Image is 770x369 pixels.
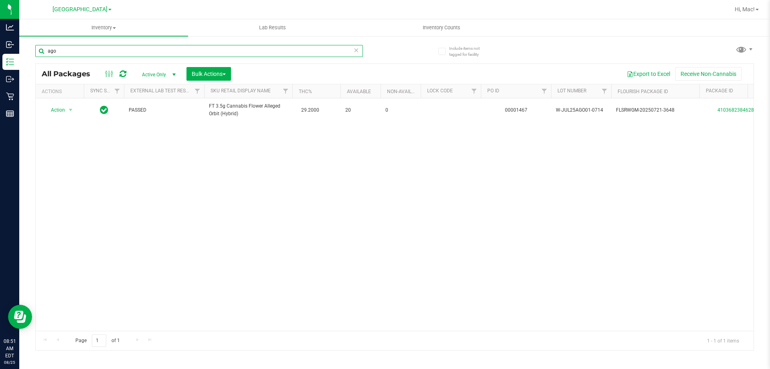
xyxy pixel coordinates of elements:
a: Package ID [706,88,733,94]
span: Bulk Actions [192,71,226,77]
a: 00001467 [505,107,527,113]
button: Bulk Actions [186,67,231,81]
inline-svg: Analytics [6,23,14,31]
input: Search Package ID, Item Name, SKU, Lot or Part Number... [35,45,363,57]
a: Flourish Package ID [618,89,668,94]
a: Non-Available [387,89,423,94]
a: Filter [111,84,124,98]
span: 29.2000 [297,104,323,116]
a: Sync Status [90,88,121,94]
span: [GEOGRAPHIC_DATA] [53,6,107,13]
span: Inventory Counts [412,24,471,31]
a: Sku Retail Display Name [211,88,271,94]
span: Action [44,104,65,116]
span: Include items not tagged for facility [449,45,489,57]
span: W-JUL25AGO01-0714 [556,106,606,114]
a: Filter [191,84,204,98]
span: Hi, Mac! [735,6,755,12]
a: Filter [279,84,292,98]
a: Inventory [19,19,188,36]
span: All Packages [42,69,98,78]
a: External Lab Test Result [130,88,193,94]
a: THC% [299,89,312,94]
span: 1 - 1 of 1 items [701,334,746,347]
inline-svg: Inventory [6,58,14,66]
span: Clear [353,45,359,55]
span: 20 [345,106,376,114]
span: select [66,104,76,116]
a: Inventory Counts [357,19,526,36]
div: Actions [42,89,81,94]
inline-svg: Inbound [6,41,14,49]
a: Lab Results [188,19,357,36]
a: Available [347,89,371,94]
a: Filter [468,84,481,98]
iframe: Resource center [8,305,32,329]
span: FLSRWGM-20250721-3648 [616,106,695,114]
span: Inventory [19,24,188,31]
span: Page of 1 [69,334,126,347]
span: 0 [385,106,416,114]
button: Export to Excel [622,67,675,81]
a: Lock Code [427,88,453,94]
p: 08/25 [4,359,16,365]
inline-svg: Retail [6,92,14,100]
inline-svg: Reports [6,110,14,118]
span: Lab Results [248,24,297,31]
span: FT 3.5g Cannabis Flower Alleged Orbit (Hybrid) [209,102,288,118]
span: PASSED [129,106,199,114]
a: Filter [538,84,551,98]
input: 1 [92,334,106,347]
a: Filter [598,84,611,98]
a: Lot Number [557,88,586,94]
inline-svg: Outbound [6,75,14,83]
a: PO ID [487,88,499,94]
button: Receive Non-Cannabis [675,67,742,81]
span: In Sync [100,104,108,116]
a: 4103682384628888 [717,107,762,113]
p: 08:51 AM EDT [4,338,16,359]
